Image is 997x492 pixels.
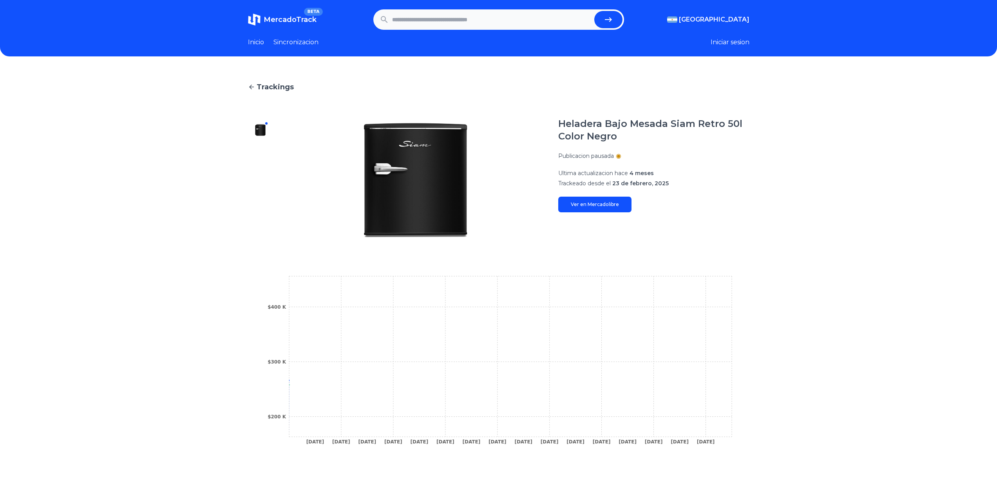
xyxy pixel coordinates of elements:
[304,8,322,16] span: BETA
[410,439,428,445] tspan: [DATE]
[254,224,267,237] img: Heladera Bajo Mesada Siam Retro 50l Color Negro
[630,170,654,177] span: 4 meses
[268,414,286,420] tspan: $200 K
[667,16,677,23] img: Argentina
[592,439,610,445] tspan: [DATE]
[711,38,749,47] button: Iniciar sesion
[488,439,506,445] tspan: [DATE]
[697,439,715,445] tspan: [DATE]
[558,152,614,160] p: Publicacion pausada
[619,439,637,445] tspan: [DATE]
[384,439,402,445] tspan: [DATE]
[254,149,267,161] img: Heladera Bajo Mesada Siam Retro 50l Color Negro
[264,15,317,24] span: MercadoTrack
[248,81,749,92] a: Trackings
[257,81,294,92] span: Trackings
[273,38,318,47] a: Sincronizacion
[540,439,558,445] tspan: [DATE]
[268,359,286,365] tspan: $300 K
[679,15,749,24] span: [GEOGRAPHIC_DATA]
[612,180,669,187] span: 23 de febrero, 2025
[566,439,584,445] tspan: [DATE]
[558,180,611,187] span: Trackeado desde el
[514,439,532,445] tspan: [DATE]
[248,38,264,47] a: Inicio
[268,304,286,310] tspan: $400 K
[254,124,267,136] img: Heladera Bajo Mesada Siam Retro 50l Color Negro
[306,439,324,445] tspan: [DATE]
[254,199,267,212] img: Heladera Bajo Mesada Siam Retro 50l Color Negro
[558,170,628,177] span: Ultima actualizacion hace
[644,439,662,445] tspan: [DATE]
[558,118,749,143] h1: Heladera Bajo Mesada Siam Retro 50l Color Negro
[358,439,376,445] tspan: [DATE]
[332,439,350,445] tspan: [DATE]
[671,439,689,445] tspan: [DATE]
[667,15,749,24] button: [GEOGRAPHIC_DATA]
[462,439,480,445] tspan: [DATE]
[289,118,543,243] img: Heladera Bajo Mesada Siam Retro 50l Color Negro
[558,197,631,212] a: Ver en Mercadolibre
[248,13,317,26] a: MercadoTrackBETA
[248,13,261,26] img: MercadoTrack
[254,174,267,186] img: Heladera Bajo Mesada Siam Retro 50l Color Negro
[436,439,454,445] tspan: [DATE]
